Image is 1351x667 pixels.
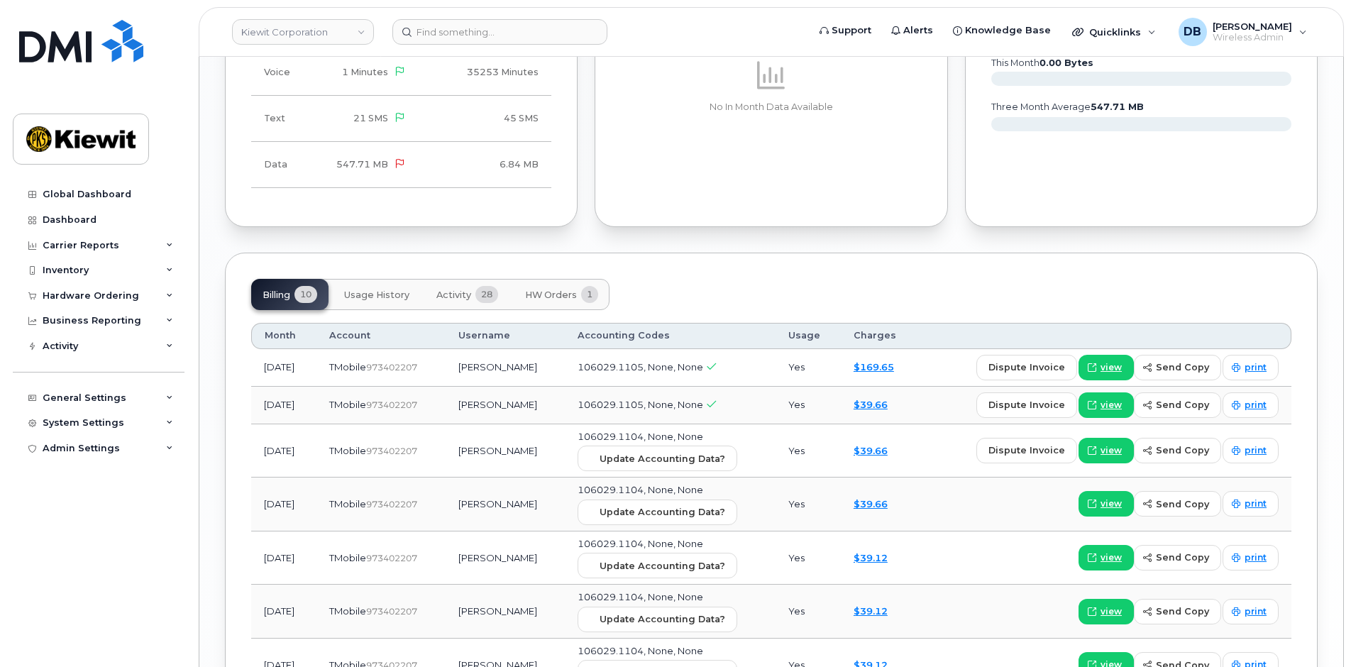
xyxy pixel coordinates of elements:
p: No In Month Data Available [621,101,921,114]
td: Yes [776,387,841,424]
tspan: 0.00 Bytes [1040,57,1093,68]
a: view [1079,491,1134,517]
button: send copy [1134,491,1221,517]
td: 35253 Minutes [418,50,551,96]
span: send copy [1156,398,1209,412]
span: TMobile [329,399,366,410]
button: dispute invoice [976,438,1077,463]
button: Update Accounting Data? [578,500,737,525]
span: send copy [1156,551,1209,564]
td: [DATE] [251,349,316,387]
a: print [1223,392,1279,418]
span: Alerts [903,23,933,38]
span: view [1101,444,1122,457]
input: Find something... [392,19,607,45]
span: 973402207 [366,606,417,617]
span: view [1101,497,1122,510]
span: dispute invoice [988,398,1065,412]
span: 1 [581,286,598,303]
a: Kiewit Corporation [232,19,374,45]
span: Wireless Admin [1213,32,1292,43]
td: [PERSON_NAME] [446,387,564,424]
td: Text [251,96,310,142]
span: Support [832,23,871,38]
span: 28 [475,286,498,303]
td: [DATE] [251,387,316,424]
text: this month [991,57,1093,68]
button: dispute invoice [976,355,1077,380]
th: Account [316,323,446,348]
span: print [1245,605,1267,618]
td: [DATE] [251,424,316,478]
td: [PERSON_NAME] [446,349,564,387]
span: Update Accounting Data? [600,612,725,626]
td: [DATE] [251,585,316,639]
span: 106029.1104, None, None [578,645,703,656]
span: view [1101,551,1122,564]
span: view [1101,399,1122,412]
span: 973402207 [366,446,417,456]
span: Update Accounting Data? [600,559,725,573]
span: [PERSON_NAME] [1213,21,1292,32]
span: 973402207 [366,553,417,563]
span: Update Accounting Data? [600,505,725,519]
th: Month [251,323,316,348]
td: [PERSON_NAME] [446,424,564,478]
td: [PERSON_NAME] [446,478,564,531]
td: 45 SMS [418,96,551,142]
text: three month average [991,101,1144,112]
span: 106029.1104, None, None [578,591,703,602]
span: 21 SMS [353,113,388,123]
span: print [1245,361,1267,374]
span: 973402207 [366,399,417,410]
a: print [1223,355,1279,380]
span: send copy [1156,497,1209,511]
th: Accounting Codes [565,323,776,348]
a: $39.66 [854,399,888,410]
button: send copy [1134,545,1221,570]
span: Usage History [344,290,409,301]
a: view [1079,545,1134,570]
a: view [1079,438,1134,463]
span: print [1245,444,1267,457]
a: $39.12 [854,552,888,563]
th: Username [446,323,564,348]
a: print [1223,438,1279,463]
td: [PERSON_NAME] [446,531,564,585]
span: TMobile [329,498,366,509]
a: view [1079,355,1134,380]
span: TMobile [329,605,366,617]
td: Yes [776,349,841,387]
span: 106029.1105, None, None [578,361,703,373]
span: Knowledge Base [965,23,1051,38]
span: 973402207 [366,499,417,509]
span: DB [1184,23,1201,40]
button: send copy [1134,599,1221,624]
button: send copy [1134,392,1221,418]
td: Yes [776,478,841,531]
span: TMobile [329,445,366,456]
a: $39.66 [854,445,888,456]
span: 973402207 [366,362,417,373]
a: Support [810,16,881,45]
span: print [1245,497,1267,510]
span: send copy [1156,360,1209,374]
span: HW Orders [525,290,577,301]
a: print [1223,545,1279,570]
button: dispute invoice [976,392,1077,418]
tspan: 547.71 MB [1091,101,1144,112]
span: print [1245,399,1267,412]
div: Quicklinks [1062,18,1166,46]
div: Daniel Buffington [1169,18,1317,46]
span: TMobile [329,361,366,373]
span: 106029.1104, None, None [578,538,703,549]
td: Voice [251,50,310,96]
span: print [1245,551,1267,564]
td: Yes [776,531,841,585]
span: view [1101,361,1122,374]
td: [DATE] [251,531,316,585]
span: 106029.1104, None, None [578,484,703,495]
a: $39.12 [854,605,888,617]
span: dispute invoice [988,360,1065,374]
a: print [1223,599,1279,624]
